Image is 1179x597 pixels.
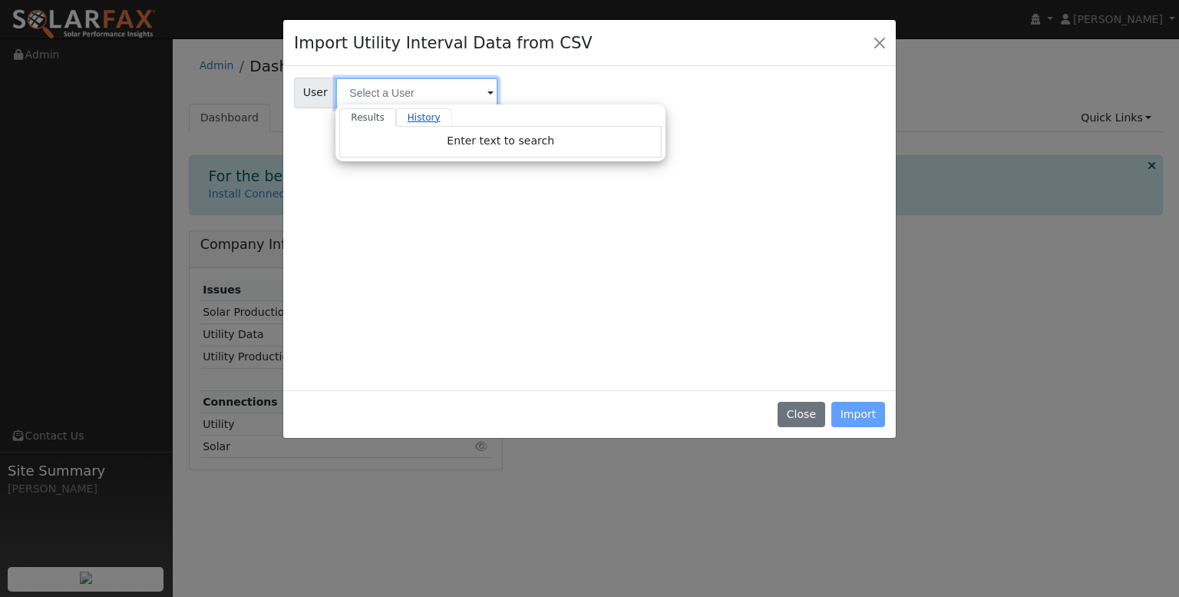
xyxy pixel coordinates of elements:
a: History [396,108,452,127]
input: Select a User [335,78,498,108]
button: Close [869,32,890,53]
button: Close [778,402,824,428]
a: Results [339,108,396,127]
span: Enter text to search [447,134,554,147]
h4: Import Utility Interval Data from CSV [294,31,593,55]
span: User [294,78,336,108]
